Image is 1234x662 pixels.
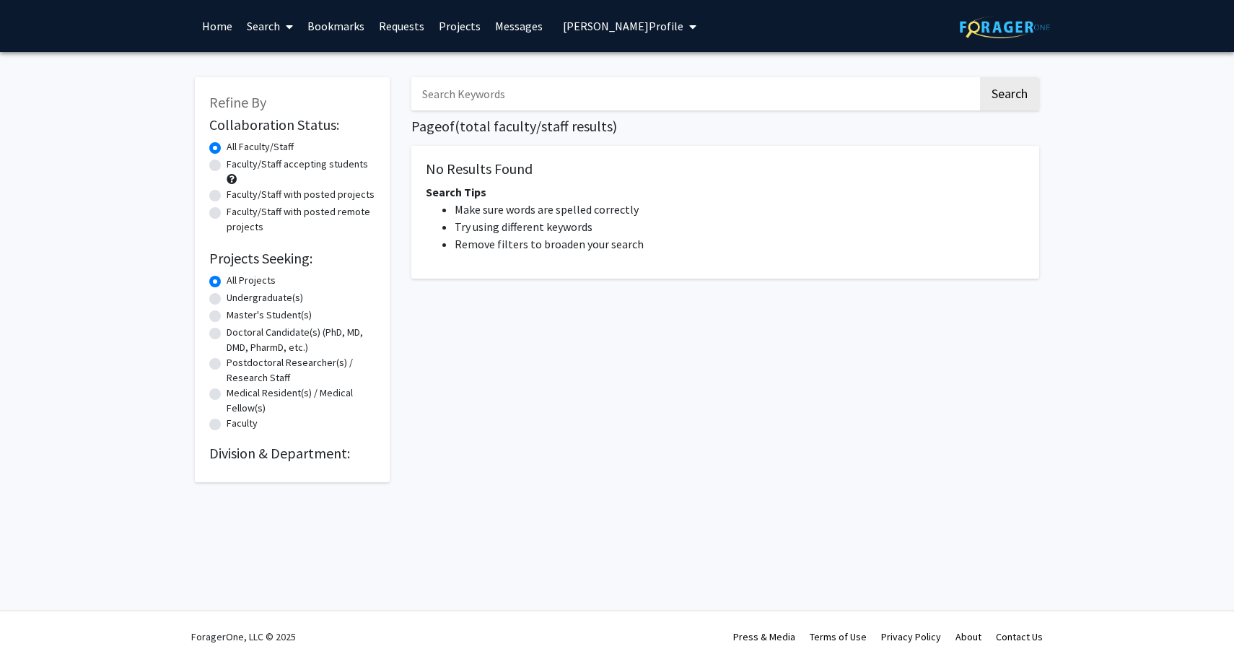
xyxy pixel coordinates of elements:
[960,16,1050,38] img: ForagerOne Logo
[227,416,258,431] label: Faculty
[432,1,488,51] a: Projects
[455,218,1025,235] li: Try using different keywords
[455,235,1025,253] li: Remove filters to broaden your search
[955,630,981,643] a: About
[227,204,375,235] label: Faculty/Staff with posted remote projects
[810,630,867,643] a: Terms of Use
[563,19,683,33] span: [PERSON_NAME] Profile
[426,185,486,199] span: Search Tips
[209,445,375,462] h2: Division & Department:
[996,630,1043,643] a: Contact Us
[209,116,375,134] h2: Collaboration Status:
[488,1,550,51] a: Messages
[733,630,795,643] a: Press & Media
[300,1,372,51] a: Bookmarks
[411,118,1039,135] h1: Page of ( total faculty/staff results)
[227,139,294,154] label: All Faculty/Staff
[195,1,240,51] a: Home
[227,308,312,323] label: Master's Student(s)
[455,201,1025,218] li: Make sure words are spelled correctly
[227,355,375,386] label: Postdoctoral Researcher(s) / Research Staff
[227,325,375,355] label: Doctoral Candidate(s) (PhD, MD, DMD, PharmD, etc.)
[227,187,375,202] label: Faculty/Staff with posted projects
[191,611,296,662] div: ForagerOne, LLC © 2025
[411,293,1039,326] nav: Page navigation
[881,630,941,643] a: Privacy Policy
[227,273,276,288] label: All Projects
[227,386,375,416] label: Medical Resident(s) / Medical Fellow(s)
[426,160,1025,178] h5: No Results Found
[209,93,266,111] span: Refine By
[980,77,1039,110] button: Search
[372,1,432,51] a: Requests
[227,157,368,172] label: Faculty/Staff accepting students
[411,77,978,110] input: Search Keywords
[227,290,303,305] label: Undergraduate(s)
[209,250,375,267] h2: Projects Seeking:
[240,1,300,51] a: Search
